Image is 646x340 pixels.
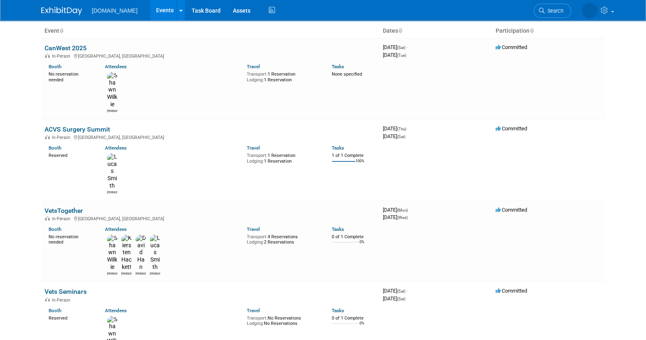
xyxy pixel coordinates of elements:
[49,151,93,159] div: Reserved
[332,153,376,159] div: 1 of 1 Complete
[49,308,61,313] a: Booth
[332,72,362,77] span: None specified
[107,153,117,190] img: Lucas Smith
[332,226,344,232] a: Tasks
[407,288,408,294] span: -
[92,7,138,14] span: [DOMAIN_NAME]
[534,4,571,18] a: Search
[332,308,344,313] a: Tasks
[496,288,527,294] span: Committed
[383,133,405,139] span: [DATE]
[247,234,268,239] span: Transport:
[45,207,83,215] a: VetsTogether
[407,44,408,50] span: -
[45,216,50,220] img: In-Person Event
[397,134,405,139] span: (Sat)
[105,226,127,232] a: Attendees
[247,153,268,158] span: Transport:
[383,207,410,213] span: [DATE]
[107,190,117,195] div: Lucas Smith
[59,27,63,34] a: Sort by Event Name
[45,215,376,221] div: [GEOGRAPHIC_DATA], [GEOGRAPHIC_DATA]
[398,27,402,34] a: Sort by Start Date
[332,234,376,240] div: 0 of 1 Complete
[49,233,93,245] div: No reservation needed
[247,239,264,245] span: Lodging:
[397,208,408,212] span: (Mon)
[45,288,87,295] a: Vets Seminars
[136,235,146,271] img: David Han
[247,77,264,83] span: Lodging:
[107,271,117,276] div: Shawn Wilkie
[45,297,50,302] img: In-Person Event
[52,216,73,221] span: In-Person
[41,7,82,15] img: ExhibitDay
[45,134,376,140] div: [GEOGRAPHIC_DATA], [GEOGRAPHIC_DATA]
[136,271,146,276] div: David Han
[496,125,527,132] span: Committed
[332,64,344,69] a: Tasks
[49,145,61,151] a: Booth
[45,125,110,133] a: ACVS Surgery Summit
[383,125,409,132] span: [DATE]
[496,44,527,50] span: Committed
[397,53,406,58] span: (Tue)
[409,207,410,213] span: -
[52,135,73,140] span: In-Person
[332,315,376,321] div: 0 of 1 Complete
[45,135,50,139] img: In-Person Event
[247,72,268,77] span: Transport:
[247,321,264,326] span: Lodging:
[41,24,380,38] th: Event
[383,52,406,58] span: [DATE]
[247,70,320,83] div: 1 Reservation 1 Reservation
[49,64,61,69] a: Booth
[107,72,117,108] img: Shawn Wilkie
[247,151,320,164] div: 1 Reservation 1 Reservation
[397,127,406,131] span: (Thu)
[360,240,364,251] td: 0%
[380,24,492,38] th: Dates
[383,295,405,302] span: [DATE]
[545,8,563,14] span: Search
[45,54,50,58] img: In-Person Event
[49,226,61,232] a: Booth
[105,64,127,69] a: Attendees
[247,64,260,69] a: Travel
[247,159,264,164] span: Lodging:
[105,308,127,313] a: Attendees
[121,271,132,276] div: Kiersten Hackett
[407,125,409,132] span: -
[107,108,117,113] div: Shawn Wilkie
[383,214,408,220] span: [DATE]
[397,297,405,301] span: (Sat)
[383,288,408,294] span: [DATE]
[45,44,87,52] a: CanWest 2025
[107,235,117,271] img: Shawn Wilkie
[49,70,93,83] div: No reservation needed
[492,24,605,38] th: Participation
[582,3,597,18] img: Iuliia Bulow
[397,45,405,50] span: (Sat)
[247,315,268,321] span: Transport:
[247,233,320,245] div: 4 Reservations 2 Reservations
[150,235,160,271] img: Lucas Smith
[530,27,534,34] a: Sort by Participation Type
[383,44,408,50] span: [DATE]
[247,145,260,151] a: Travel
[360,321,364,332] td: 0%
[247,308,260,313] a: Travel
[52,54,73,59] span: In-Person
[52,297,73,303] span: In-Person
[150,271,160,276] div: Lucas Smith
[45,52,376,59] div: [GEOGRAPHIC_DATA], [GEOGRAPHIC_DATA]
[397,215,408,220] span: (Wed)
[105,145,127,151] a: Attendees
[355,159,364,170] td: 100%
[49,314,93,321] div: Reserved
[397,289,405,293] span: (Sat)
[121,235,132,271] img: Kiersten Hackett
[496,207,527,213] span: Committed
[247,314,320,327] div: No Reservations No Reservations
[247,226,260,232] a: Travel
